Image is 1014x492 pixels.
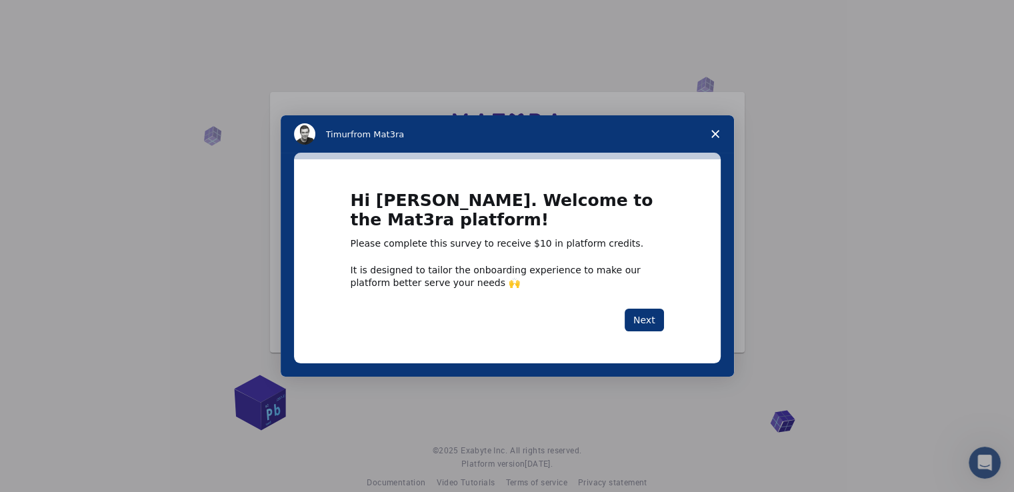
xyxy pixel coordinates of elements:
[351,191,664,237] h1: Hi [PERSON_NAME]. Welcome to the Mat3ra platform!
[351,237,664,251] div: Please complete this survey to receive $10 in platform credits.
[351,264,664,288] div: It is designed to tailor the onboarding experience to make our platform better serve your needs 🙌
[351,129,404,139] span: from Mat3ra
[625,309,664,331] button: Next
[294,123,315,145] img: Profile image for Timur
[697,115,734,153] span: Close survey
[326,129,351,139] span: Timur
[27,9,75,21] span: Support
